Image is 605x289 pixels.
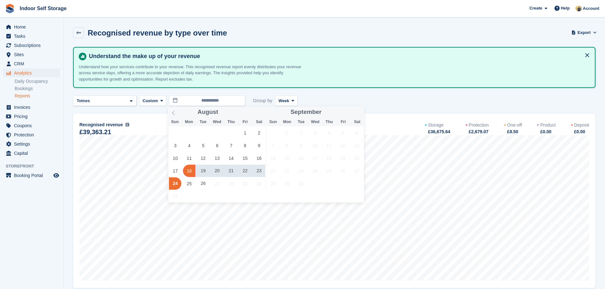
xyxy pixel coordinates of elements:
[143,98,158,104] span: Custom
[323,139,335,152] span: September 11, 2025
[323,152,335,164] span: September 18, 2025
[14,59,52,68] span: CRM
[507,128,522,135] div: £8.50
[309,127,321,139] span: September 3, 2025
[79,64,301,82] p: Understand how your services contribute to your revenue. This recognised revenue report evenly di...
[14,112,52,121] span: Pricing
[337,127,349,139] span: September 5, 2025
[198,109,218,115] span: August
[337,152,349,164] span: September 19, 2025
[169,190,181,202] span: August 31, 2025
[52,172,60,179] a: Preview store
[3,121,60,130] a: menu
[210,120,224,124] span: Wed
[308,120,322,124] span: Wed
[336,120,350,124] span: Fri
[3,112,60,121] a: menu
[3,23,60,31] a: menu
[169,139,181,152] span: August 3, 2025
[253,127,265,139] span: August 2, 2025
[252,120,266,124] span: Sat
[295,152,307,164] span: September 16, 2025
[428,122,444,128] div: Storage
[295,139,307,152] span: September 9, 2025
[266,120,280,124] span: Sun
[281,152,293,164] span: September 15, 2025
[15,86,60,92] a: Bookings
[583,5,599,12] span: Account
[14,103,52,112] span: Invoices
[14,140,52,148] span: Settings
[253,139,265,152] span: August 9, 2025
[196,120,210,124] span: Tue
[125,123,129,127] img: icon-info-grey-7440780725fd019a000dd9b08b2336e03edf1995a4989e88bcd33f0948082b44.svg
[295,165,307,177] span: September 23, 2025
[3,171,60,180] a: menu
[86,53,590,60] h4: Understand the make up of your revenue
[3,149,60,158] a: menu
[291,109,322,115] span: September
[218,109,238,115] input: Year
[351,139,363,152] span: September 13, 2025
[15,78,60,84] a: Daily Occupancy
[6,163,63,169] span: Storefront
[238,120,252,124] span: Fri
[578,30,591,36] span: Export
[225,152,237,164] span: August 14, 2025
[14,121,52,130] span: Coupons
[309,139,321,152] span: September 10, 2025
[561,5,570,11] span: Help
[281,165,293,177] span: September 22, 2025
[239,127,251,139] span: August 1, 2025
[88,29,227,37] h2: Recognised revenue by type over time
[3,50,60,59] a: menu
[294,120,308,124] span: Tue
[79,129,111,135] div: £39,363.21
[211,139,223,152] span: August 6, 2025
[281,139,293,152] span: September 8, 2025
[529,5,542,11] span: Create
[3,32,60,41] a: menu
[575,5,582,11] img: Jo Moon
[253,95,272,106] span: Group by
[468,128,489,135] div: £2,679.07
[183,165,195,177] span: August 18, 2025
[279,98,289,104] span: Week
[139,95,166,106] button: Custom
[3,41,60,50] a: menu
[239,165,251,177] span: August 22, 2025
[427,128,450,135] div: £36,675.64
[574,122,589,128] div: Deposit
[309,152,321,164] span: September 17, 2025
[281,177,293,190] span: September 29, 2025
[351,152,363,164] span: September 20, 2025
[267,165,279,177] span: September 21, 2025
[267,139,279,152] span: September 7, 2025
[182,120,196,124] span: Mon
[211,152,223,164] span: August 13, 2025
[211,177,223,190] span: August 27, 2025
[183,177,195,190] span: August 25, 2025
[5,4,15,13] img: stora-icon-8386f47178a22dfd0bd8f6a31ec36ba5ce8667c1dd55bd0f319d3a0aa187defe.svg
[253,177,265,190] span: August 30, 2025
[169,152,181,164] span: August 10, 2025
[275,95,298,106] button: Week
[197,152,209,164] span: August 12, 2025
[17,3,69,14] a: Indoor Self Storage
[76,98,92,104] div: Totnes
[3,140,60,148] a: menu
[211,165,223,177] span: August 20, 2025
[14,23,52,31] span: Home
[225,165,237,177] span: August 21, 2025
[469,122,489,128] div: Protection
[79,122,123,128] span: Recognised revenue
[337,139,349,152] span: September 12, 2025
[197,177,209,190] span: August 26, 2025
[14,149,52,158] span: Capital
[573,27,595,38] button: Export
[323,165,335,177] span: September 25, 2025
[295,127,307,139] span: September 2, 2025
[253,152,265,164] span: August 16, 2025
[225,139,237,152] span: August 7, 2025
[168,120,182,124] span: Sun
